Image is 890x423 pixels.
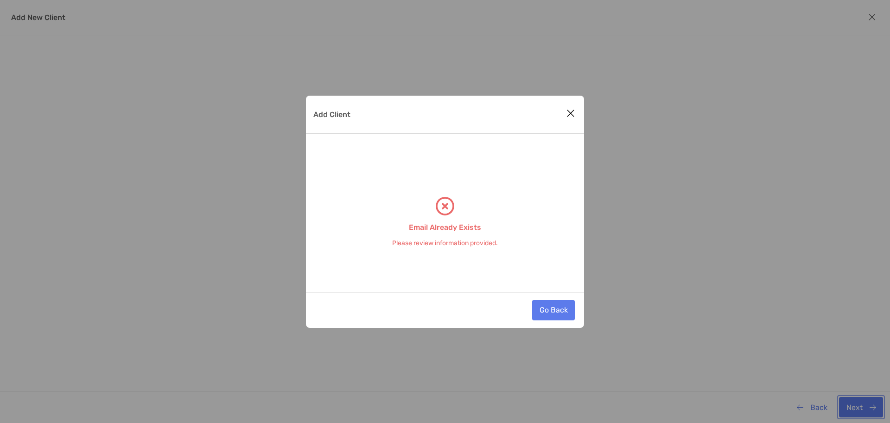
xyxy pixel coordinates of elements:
h3: Email Already Exists [409,223,481,232]
span: Please review information provided. [392,239,498,247]
button: Close modal [564,107,578,121]
div: Add Client [306,96,584,328]
button: Go Back [532,300,575,320]
p: Add Client [313,109,350,120]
